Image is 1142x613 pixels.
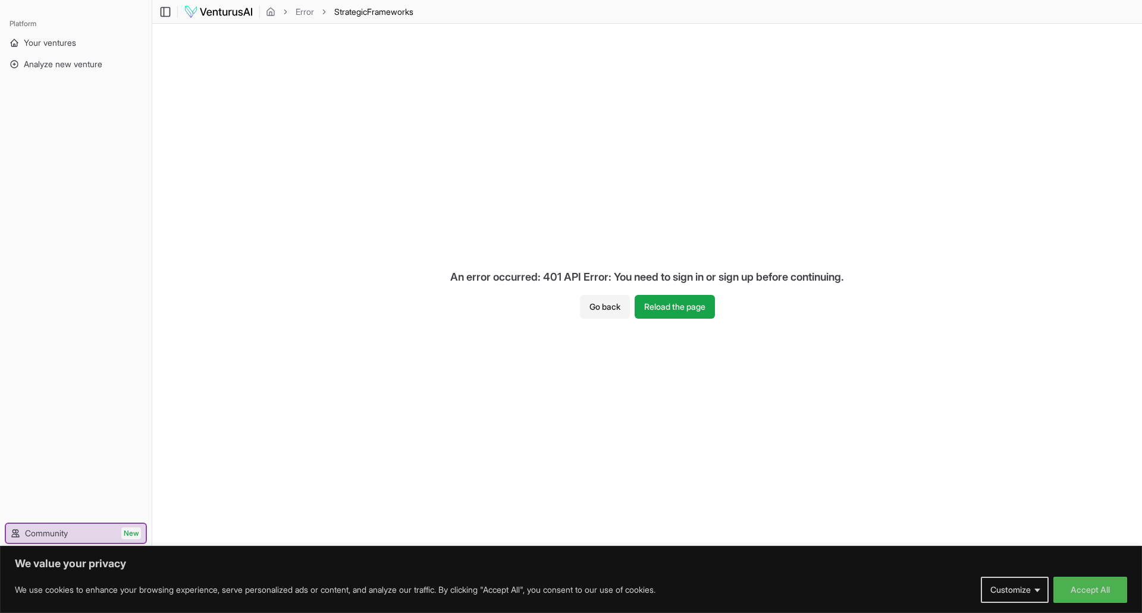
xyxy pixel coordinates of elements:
div: Platform [5,14,147,33]
span: New [121,527,141,539]
span: Analyze new venture [24,58,102,70]
a: Error [296,6,314,18]
button: Go back [580,295,630,319]
p: We value your privacy [15,557,1127,571]
button: Reload the page [635,295,715,319]
a: Analyze new venture [5,55,147,74]
a: Your ventures [5,33,147,52]
nav: breadcrumb [266,6,413,18]
img: logo [184,5,253,19]
span: Community [25,527,68,539]
p: We use cookies to enhance your browsing experience, serve personalized ads or content, and analyz... [15,583,655,597]
a: CommunityNew [6,524,146,543]
span: StrategicFrameworks [334,6,413,18]
span: Your ventures [24,37,76,49]
span: Frameworks [367,7,413,17]
button: Accept All [1053,577,1127,603]
div: An error occurred: 401 API Error: You need to sign in or sign up before continuing. [441,259,854,295]
button: Customize [981,577,1049,603]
